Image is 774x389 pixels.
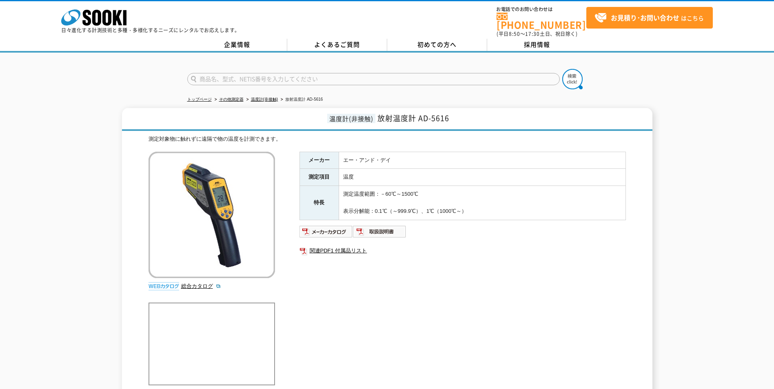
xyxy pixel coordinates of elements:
img: btn_search.png [562,69,583,89]
a: 企業情報 [187,39,287,51]
input: 商品名、型式、NETIS番号を入力してください [187,73,560,85]
td: 温度 [339,169,625,186]
span: 放射温度計 AD-5616 [377,113,449,124]
span: (平日 ～ 土日、祝日除く) [497,30,577,38]
div: 測定対象物に触れずに遠隔で物の温度を計測できます。 [149,135,626,144]
span: 初めての方へ [417,40,457,49]
a: よくあるご質問 [287,39,387,51]
a: トップページ [187,97,212,102]
img: メーカーカタログ [299,225,353,238]
img: webカタログ [149,282,179,290]
span: 17:30 [525,30,540,38]
span: 8:50 [509,30,520,38]
a: 取扱説明書 [353,230,406,236]
a: 初めての方へ [387,39,487,51]
li: 放射温度計 AD-5616 [279,95,323,104]
img: 放射温度計 AD-5616 [149,152,275,278]
p: 日々進化する計測技術と多種・多様化するニーズにレンタルでお応えします。 [61,28,240,33]
td: 測定温度範囲：－60℃～1500℃ 表示分解能：0.1℃（～999.9℃）、1℃（1000℃～） [339,186,625,220]
a: お見積り･お問い合わせはこちら [586,7,713,29]
a: その他測定器 [219,97,244,102]
span: お電話でのお問い合わせは [497,7,586,12]
a: 採用情報 [487,39,587,51]
th: 特長 [299,186,339,220]
strong: お見積り･お問い合わせ [611,13,679,22]
a: [PHONE_NUMBER] [497,13,586,29]
th: メーカー [299,152,339,169]
span: 温度計(非接触) [327,114,375,123]
a: 温度計(非接触) [251,97,278,102]
span: はこちら [594,12,704,24]
th: 測定項目 [299,169,339,186]
a: 関連PDF1 付属品リスト [299,245,626,256]
td: エー・アンド・デイ [339,152,625,169]
a: 総合カタログ [181,283,221,289]
img: 取扱説明書 [353,225,406,238]
a: メーカーカタログ [299,230,353,236]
